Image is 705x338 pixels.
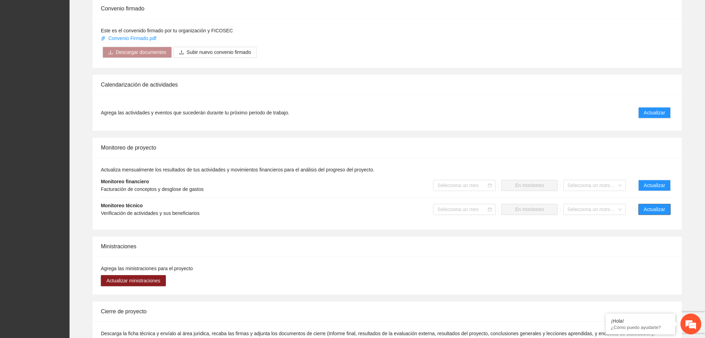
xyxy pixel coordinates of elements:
[106,277,160,284] span: Actualizar ministraciones
[179,50,184,55] span: upload
[611,318,670,324] div: ¡Hola!
[488,183,492,187] span: calendar
[101,28,233,33] span: Este es el convenido firmado por tu organización y FICOSEC
[101,167,375,172] span: Actualiza mensualmente los resultados de tus actividades y movimientos financieros para el anális...
[488,207,492,211] span: calendar
[101,210,200,216] span: Verificación de actividades y sus beneficiarios
[174,49,257,55] span: uploadSubir nuevo convenio firmado
[101,109,289,116] span: Agrega las actividades y eventos que sucederán durante tu próximo periodo de trabajo.
[40,93,96,163] span: Estamos en línea.
[639,107,671,118] button: Actualizar
[101,301,674,321] div: Cierre de proyecto
[101,266,193,271] span: Agrega las ministraciones para el proyecto
[101,179,149,184] strong: Monitoreo financiero
[187,48,251,56] span: Subir nuevo convenio firmado
[101,278,166,283] a: Actualizar ministraciones
[101,138,674,158] div: Monitoreo de proyecto
[108,50,113,55] span: download
[101,331,655,336] span: Descarga la ficha técnica y envíalo al área juridica, recaba las firmas y adjunta los documentos ...
[611,325,670,330] p: ¿Cómo puedo ayudarte?
[103,47,172,58] button: downloadDescargar documentos
[101,203,143,208] strong: Monitoreo técnico
[639,180,671,191] button: Actualizar
[101,35,158,41] a: Convenio Firmado.pdf
[174,47,257,58] button: uploadSubir nuevo convenio firmado
[101,36,106,41] span: paper-clip
[101,75,674,95] div: Calendarización de actividades
[639,204,671,215] button: Actualizar
[36,35,117,45] div: Chatee con nosotros ahora
[101,236,674,256] div: Ministraciones
[644,182,665,189] span: Actualizar
[3,190,133,214] textarea: Escriba su mensaje y pulse “Intro”
[116,48,166,56] span: Descargar documentos
[114,3,131,20] div: Minimizar ventana de chat en vivo
[101,275,166,286] button: Actualizar ministraciones
[101,186,204,192] span: Facturación de conceptos y desglose de gastos
[644,206,665,213] span: Actualizar
[644,109,665,116] span: Actualizar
